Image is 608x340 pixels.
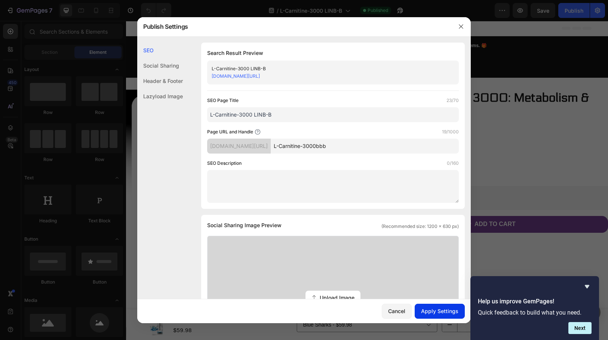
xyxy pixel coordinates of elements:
input: Handle [271,139,459,154]
label: 23/70 [446,97,459,104]
input: Title [207,107,459,122]
div: Social Sharing [137,58,183,73]
div: Cancel [388,307,405,315]
button: Next question [568,322,592,334]
button: Apply Settings [415,304,465,319]
div: [DOMAIN_NAME][URL] [207,139,271,154]
span: ENHANCED ENERGY* [257,109,326,118]
span: IMPROVED RECOVERY* [257,129,333,137]
div: L-Carnitine-3000 LINB-B [212,65,442,72]
button: increment [371,297,386,311]
div: Lazyload Image [137,89,183,104]
div: $59.98 [47,305,166,315]
button: Cancel [382,304,412,319]
img: gempages_585522871288202075-f1467218-2d6d-4d3d-ae0b-0f0d2b8ddcc2.png [207,37,274,54]
div: Publish Settings [137,17,451,36]
h2: Help us improve GemPages! [478,297,592,306]
div: ADD TO CART [348,198,390,209]
button: decrement [316,297,331,311]
a: BUY NOW [427,290,461,318]
label: 0/160 [447,160,459,167]
a: [DOMAIN_NAME][URL] [212,73,260,79]
span: Social Sharing Image Preview [207,221,282,230]
p: BUY NOW [436,293,452,315]
label: SEO Page Title [207,97,239,104]
span: Upload Image [320,294,354,302]
div: Apply Settings [421,307,458,315]
img: KachingBundles.png [256,173,265,182]
h1: Search Result Preview [207,49,459,58]
span: 💪 Be the Big Man and take charge of your workouts. 🏋️‍♂️ Get a FREE Liquid Pump with any order of... [121,22,360,27]
span: (Recommended size: 1200 x 630 px) [381,223,459,230]
button: Hide survey [583,282,592,291]
span: METABOLIC OPTIMIZER* [257,148,336,157]
div: Header & Footer [137,73,183,89]
div: SEO [137,43,183,58]
input: quantity [331,297,371,311]
label: Page URL and Handle [207,128,253,136]
div: Help us improve GemPages! [478,282,592,334]
h1: Liquid L-Carnitine 3000: Metabolism & Energy Support [47,293,166,305]
h1: Liquid L-Carnitine 3000: Metabolism & Energy Support [247,69,482,101]
button: ADD TO CART [247,195,482,212]
div: Kaching Bundles [271,173,310,180]
button: Kaching Bundles [250,168,316,186]
p: Quick feedback to build what you need. [478,309,592,316]
label: 19/1000 [442,128,459,136]
label: SEO Description [207,160,242,167]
